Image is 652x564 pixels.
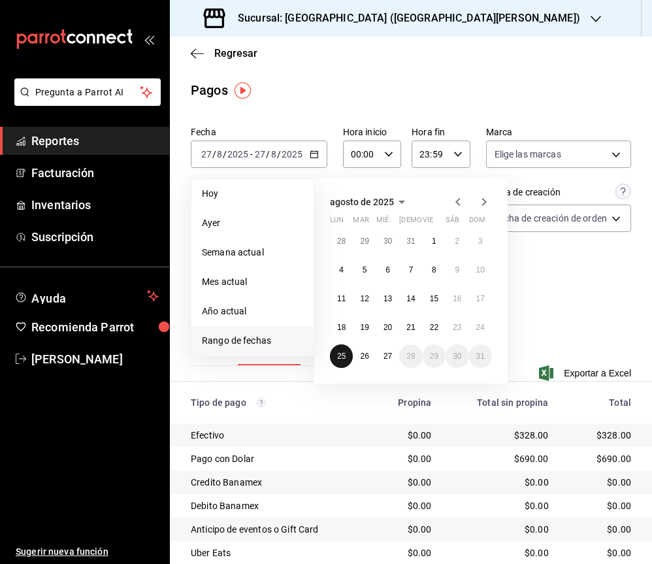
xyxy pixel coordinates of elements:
[376,316,399,339] button: 20 de agosto de 2025
[430,352,438,361] abbr: 29 de agosto de 2025
[382,546,432,559] div: $0.00
[478,237,483,246] abbr: 3 de agosto de 2025
[406,237,415,246] abbr: 31 de julio de 2025
[423,344,446,368] button: 29 de agosto de 2025
[330,229,353,253] button: 28 de julio de 2025
[144,34,154,44] button: open_drawer_menu
[227,10,580,26] h3: Sucursal: [GEOGRAPHIC_DATA] ([GEOGRAPHIC_DATA][PERSON_NAME])
[430,294,438,303] abbr: 15 de agosto de 2025
[455,265,459,274] abbr: 9 de agosto de 2025
[399,258,422,282] button: 7 de agosto de 2025
[423,258,446,282] button: 8 de agosto de 2025
[570,546,631,559] div: $0.00
[353,287,376,310] button: 12 de agosto de 2025
[191,47,257,59] button: Regresar
[343,127,401,137] label: Hora inicio
[423,229,446,253] button: 1 de agosto de 2025
[423,287,446,310] button: 15 de agosto de 2025
[446,316,468,339] button: 23 de agosto de 2025
[270,149,277,159] input: --
[235,82,251,99] img: Tooltip marker
[452,476,548,489] div: $0.00
[542,365,631,381] span: Exportar a Excel
[495,148,561,161] span: Elige las marcas
[376,216,389,229] abbr: miércoles
[399,344,422,368] button: 28 de agosto de 2025
[376,258,399,282] button: 6 de agosto de 2025
[452,499,548,512] div: $0.00
[214,47,257,59] span: Regresar
[330,197,394,207] span: agosto de 2025
[469,258,492,282] button: 10 de agosto de 2025
[337,323,346,332] abbr: 18 de agosto de 2025
[446,258,468,282] button: 9 de agosto de 2025
[330,287,353,310] button: 11 de agosto de 2025
[330,258,353,282] button: 4 de agosto de 2025
[382,523,432,536] div: $0.00
[383,237,392,246] abbr: 30 de julio de 2025
[469,316,492,339] button: 24 de agosto de 2025
[469,216,485,229] abbr: domingo
[383,323,392,332] abbr: 20 de agosto de 2025
[409,265,414,274] abbr: 7 de agosto de 2025
[353,344,376,368] button: 26 de agosto de 2025
[202,187,303,201] span: Hoy
[330,316,353,339] button: 18 de agosto de 2025
[453,323,461,332] abbr: 23 de agosto de 2025
[31,318,159,336] span: Recomienda Parrot
[382,476,432,489] div: $0.00
[9,95,161,108] a: Pregunta a Parrot AI
[31,228,159,246] span: Suscripción
[191,127,327,137] label: Fecha
[31,350,159,368] span: [PERSON_NAME]
[570,523,631,536] div: $0.00
[212,149,216,159] span: /
[432,265,436,274] abbr: 8 de agosto de 2025
[452,397,548,408] div: Total sin propina
[452,523,548,536] div: $0.00
[254,149,266,159] input: --
[281,149,303,159] input: ----
[360,294,368,303] abbr: 12 de agosto de 2025
[191,397,361,408] div: Tipo de pago
[191,452,361,465] div: Pago con Dolar
[406,352,415,361] abbr: 28 de agosto de 2025
[31,196,159,214] span: Inventarios
[191,523,361,536] div: Anticipo de eventos o Gift Card
[476,352,485,361] abbr: 31 de agosto de 2025
[382,397,432,408] div: Propina
[399,316,422,339] button: 21 de agosto de 2025
[31,132,159,150] span: Reportes
[31,164,159,182] span: Facturación
[191,499,361,512] div: Debito Banamex
[486,127,631,137] label: Marca
[406,294,415,303] abbr: 14 de agosto de 2025
[337,294,346,303] abbr: 11 de agosto de 2025
[469,344,492,368] button: 31 de agosto de 2025
[202,334,303,348] span: Rango de fechas
[35,86,140,99] span: Pregunta a Parrot AI
[223,149,227,159] span: /
[202,305,303,318] span: Año actual
[399,216,476,229] abbr: jueves
[202,275,303,289] span: Mes actual
[376,287,399,310] button: 13 de agosto de 2025
[191,429,361,442] div: Efectivo
[257,398,266,407] svg: Los pagos realizados con Pay y otras terminales son montos brutos.
[399,229,422,253] button: 31 de julio de 2025
[383,294,392,303] abbr: 13 de agosto de 2025
[14,78,161,106] button: Pregunta a Parrot AI
[376,344,399,368] button: 27 de agosto de 2025
[191,80,228,100] div: Pagos
[337,237,346,246] abbr: 28 de julio de 2025
[570,397,631,408] div: Total
[202,246,303,259] span: Semana actual
[412,127,470,137] label: Hora fin
[360,323,368,332] abbr: 19 de agosto de 2025
[250,149,253,159] span: -
[452,546,548,559] div: $0.00
[570,476,631,489] div: $0.00
[382,452,432,465] div: $0.00
[476,265,485,274] abbr: 10 de agosto de 2025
